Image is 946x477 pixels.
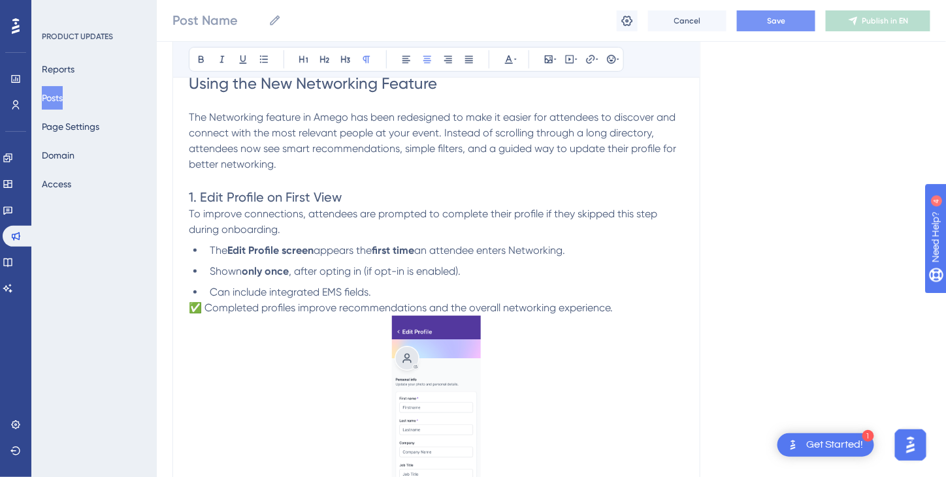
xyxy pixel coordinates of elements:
span: appears the [314,244,372,256]
span: 1. Edit Profile on First View [189,189,342,205]
strong: first time [372,244,414,256]
div: 1 [862,430,874,442]
span: Shown [210,265,242,277]
iframe: UserGuiding AI Assistant Launcher [891,425,930,465]
div: 4 [91,7,95,17]
span: To improve connections, attendees are prompted to complete their profile if they skipped this ste... [189,208,660,236]
span: Save [767,16,785,26]
button: Reports [42,57,74,81]
img: launcher-image-alternative-text [785,437,801,453]
span: Using the New Networking Feature [189,74,437,93]
span: , after opting in (if opt-in is enabled). [289,265,461,277]
button: Cancel [648,10,726,31]
div: Open Get Started! checklist, remaining modules: 1 [777,433,874,457]
button: Domain [42,144,74,167]
span: Publish in EN [862,16,909,26]
span: Cancel [674,16,701,26]
span: Need Help? [31,3,82,19]
span: Can include integrated EMS fields. [210,286,371,298]
strong: Edit Profile screen [227,244,314,256]
button: Save [737,10,815,31]
input: Post Name [172,11,263,29]
span: The Networking feature in Amego has been redesigned to make it easier for attendees to discover a... [189,111,679,170]
div: PRODUCT UPDATES [42,31,113,42]
button: Page Settings [42,115,99,138]
button: Access [42,172,71,196]
span: ✅ Completed profiles improve recommendations and the overall networking experience. [189,301,613,314]
button: Posts [42,86,63,110]
span: The [210,244,227,256]
strong: only once [242,265,289,277]
div: Get Started! [806,438,864,452]
span: an attendee enters Networking. [414,244,565,256]
button: Publish in EN [826,10,930,31]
